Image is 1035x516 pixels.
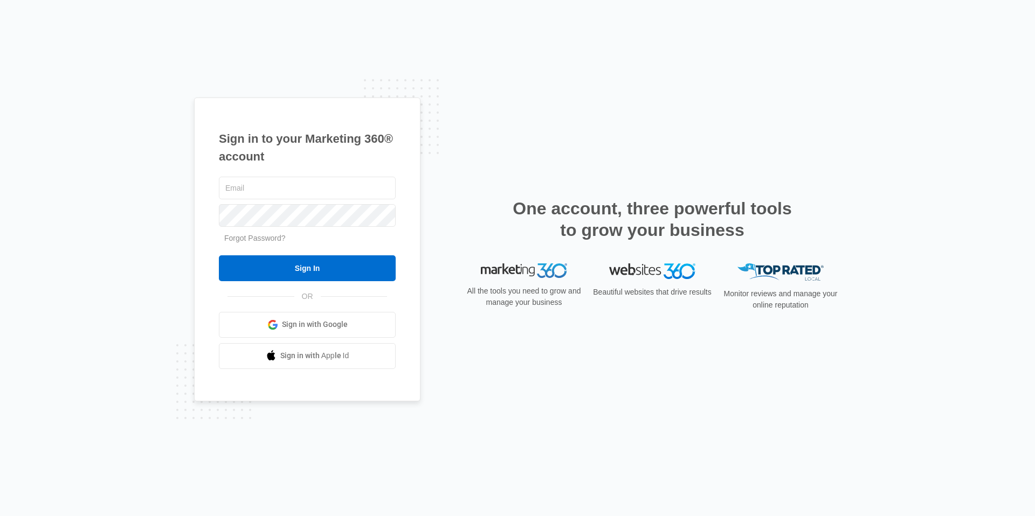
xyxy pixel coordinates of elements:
[509,198,795,241] h2: One account, three powerful tools to grow your business
[481,263,567,278] img: Marketing 360
[592,287,713,298] p: Beautiful websites that drive results
[219,130,396,165] h1: Sign in to your Marketing 360® account
[282,319,348,330] span: Sign in with Google
[720,288,841,311] p: Monitor reviews and manage your online reputation
[464,285,584,308] p: All the tools you need to grow and manage your business
[737,263,824,281] img: Top Rated Local
[219,177,396,199] input: Email
[280,350,349,361] span: Sign in with Apple Id
[224,234,286,242] a: Forgot Password?
[219,312,396,338] a: Sign in with Google
[219,255,396,281] input: Sign In
[219,343,396,369] a: Sign in with Apple Id
[609,263,695,279] img: Websites 360
[294,291,321,302] span: OR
